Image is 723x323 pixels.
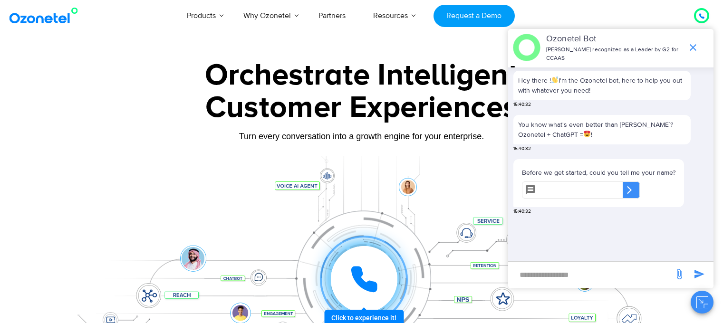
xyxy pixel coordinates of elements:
p: Hey there ! I'm the Ozonetel bot, here to help you out with whatever you need! [518,76,686,95]
p: You know what's even better than [PERSON_NAME]? Ozonetel + ChatGPT = ! [518,120,686,140]
div: Customer Experiences [65,85,659,131]
span: send message [690,265,709,284]
img: 😍 [584,131,590,137]
span: 15:40:32 [513,101,531,108]
p: Before we get started, could you tell me your name? [522,168,675,178]
img: header [513,34,540,61]
div: Turn every conversation into a growth engine for your enterprise. [65,131,659,142]
img: 👋 [551,76,558,83]
div: Orchestrate Intelligent [65,60,659,91]
span: send message [670,265,689,284]
p: Ozonetel Bot [546,33,683,46]
div: new-msg-input [513,266,669,284]
span: 15:40:32 [513,145,531,152]
span: 15:40:32 [513,208,531,215]
span: end chat or minimize [684,38,703,57]
button: Close chat [691,291,713,313]
a: Request a Demo [434,5,515,27]
p: [PERSON_NAME] recognized as a Leader by G2 for CCAAS [546,46,683,63]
